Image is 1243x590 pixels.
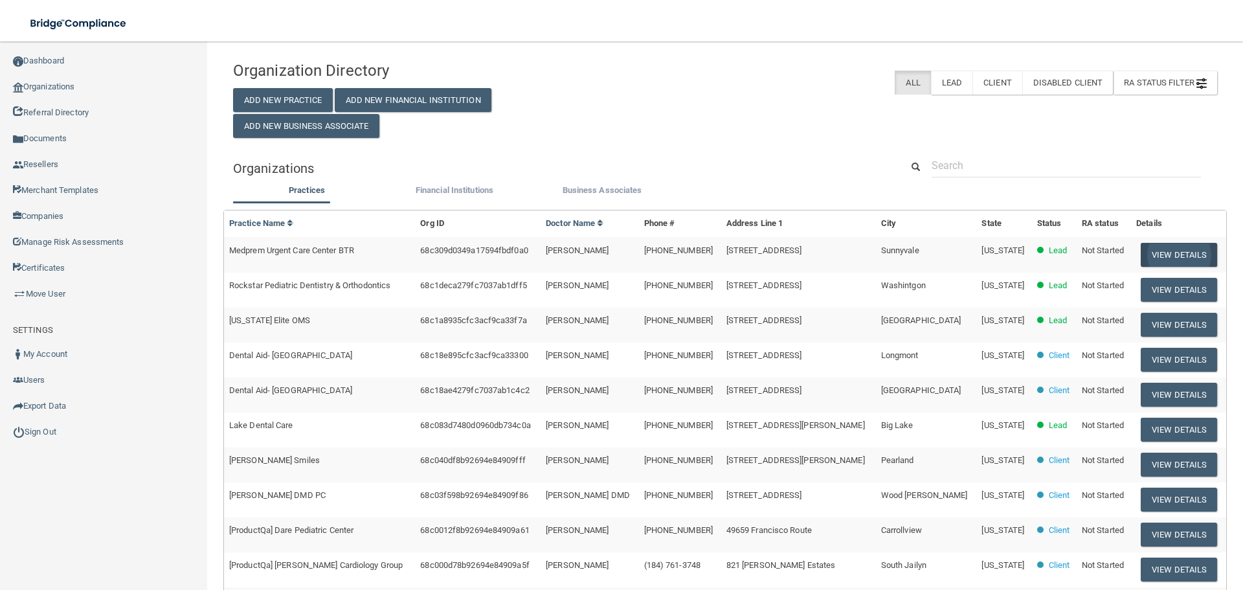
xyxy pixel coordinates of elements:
span: RA Status Filter [1124,78,1207,87]
span: [PHONE_NUMBER] [644,490,713,500]
span: 68c083d7480d0960db734c0a [420,420,530,430]
span: Sunnyvale [881,245,919,255]
p: Client [1049,558,1070,573]
input: Search [932,153,1201,177]
span: [PERSON_NAME] [546,350,609,360]
span: [US_STATE] [981,490,1024,500]
img: icon-users.e205127d.png [13,375,23,385]
label: Financial Institutions [387,183,522,198]
span: Dental Aid- [GEOGRAPHIC_DATA] [229,385,352,395]
span: [PHONE_NUMBER] [644,280,713,290]
img: organization-icon.f8decf85.png [13,82,23,93]
th: City [876,210,977,237]
span: Not Started [1082,245,1124,255]
span: 68c040df8b92694e84909fff [420,455,525,465]
span: [PHONE_NUMBER] [644,245,713,255]
span: [ProductQa] [PERSON_NAME] Cardiology Group [229,560,403,570]
span: [US_STATE] [981,420,1024,430]
iframe: Drift Widget Chat Controller [1019,498,1227,550]
span: Not Started [1082,455,1124,465]
th: State [976,210,1031,237]
label: Business Associates [535,183,669,198]
span: [PERSON_NAME] [546,420,609,430]
li: Business Associate [528,183,676,201]
img: briefcase.64adab9b.png [13,288,26,301]
label: Client [972,71,1022,95]
span: Pearland [881,455,914,465]
span: [STREET_ADDRESS] [726,280,802,290]
button: View Details [1141,558,1217,582]
p: Client [1049,488,1070,503]
button: View Details [1141,453,1217,477]
button: Add New Business Associate [233,114,379,138]
span: Not Started [1082,560,1124,570]
p: Lead [1049,418,1067,433]
button: View Details [1141,383,1217,407]
span: [PERSON_NAME] DMD PC [229,490,326,500]
span: 821 [PERSON_NAME] Estates [726,560,836,570]
p: Lead [1049,278,1067,293]
span: [PHONE_NUMBER] [644,455,713,465]
span: Medprem Urgent Care Center BTR [229,245,354,255]
button: View Details [1141,243,1217,267]
label: Lead [931,71,972,95]
span: [PERSON_NAME] [546,560,609,570]
p: Client [1049,453,1070,468]
button: Add New Practice [233,88,333,112]
button: View Details [1141,278,1217,302]
span: (184) 761-3748 [644,560,700,570]
span: [STREET_ADDRESS] [726,245,802,255]
span: [PERSON_NAME] Smiles [229,455,320,465]
span: [US_STATE] [981,245,1024,255]
span: [STREET_ADDRESS][PERSON_NAME] [726,455,865,465]
span: 68c0012f8b92694e84909a61 [420,525,529,535]
button: Add New Financial Institution [335,88,491,112]
span: Practices [289,185,325,195]
span: South Jailyn [881,560,926,570]
img: ic_reseller.de258add.png [13,160,23,170]
button: View Details [1141,313,1217,337]
span: Rockstar Pediatric Dentistry & Orthodontics [229,280,390,290]
label: Disabled Client [1022,71,1114,95]
span: [US_STATE] [981,455,1024,465]
span: 68c18e895cfc3acf9ca33300 [420,350,528,360]
span: [ProductQa] Dare Pediatric Center [229,525,353,535]
span: [US_STATE] [981,280,1024,290]
span: [PERSON_NAME] [546,315,609,325]
th: Org ID [415,210,541,237]
span: [US_STATE] Elite OMS [229,315,310,325]
label: SETTINGS [13,323,53,338]
span: Wood [PERSON_NAME] [881,490,968,500]
span: [PHONE_NUMBER] [644,525,713,535]
span: Financial Institutions [416,185,493,195]
img: ic_dashboard_dark.d01f4a41.png [13,56,23,67]
span: 49659 Francisco Route [726,525,812,535]
span: [PHONE_NUMBER] [644,420,713,430]
p: Client [1049,348,1070,363]
button: View Details [1141,488,1217,512]
span: Big Lake [881,420,913,430]
p: Client [1049,383,1070,398]
span: [STREET_ADDRESS] [726,315,802,325]
th: Address Line 1 [721,210,876,237]
span: [STREET_ADDRESS] [726,350,802,360]
span: Lake Dental Care [229,420,293,430]
img: icon-filter@2x.21656d0b.png [1196,78,1207,89]
span: Not Started [1082,280,1124,290]
span: [PHONE_NUMBER] [644,315,713,325]
span: Longmont [881,350,919,360]
span: [US_STATE] [981,315,1024,325]
li: Practices [233,183,381,201]
img: icon-documents.8dae5593.png [13,134,23,144]
span: [US_STATE] [981,525,1024,535]
label: Practices [240,183,374,198]
h5: Organizations [233,161,882,176]
img: bridge_compliance_login_screen.278c3ca4.svg [19,10,139,37]
li: Financial Institutions [381,183,528,201]
span: [PERSON_NAME] [546,385,609,395]
span: Washintgon [881,280,926,290]
img: icon-export.b9366987.png [13,401,23,411]
span: 68c18ae4279fc7037ab1c4c2 [420,385,529,395]
label: All [895,71,930,95]
img: ic_user_dark.df1a06c3.png [13,349,23,359]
